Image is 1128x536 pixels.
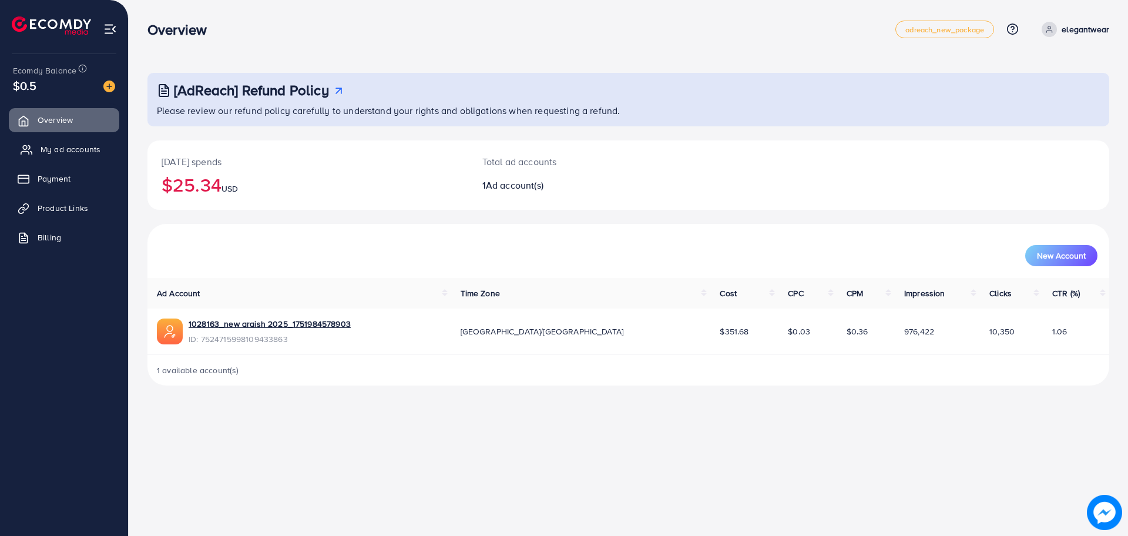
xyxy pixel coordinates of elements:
span: CPM [847,287,863,299]
span: CPC [788,287,803,299]
span: Impression [904,287,945,299]
a: Product Links [9,196,119,220]
img: ic-ads-acc.e4c84228.svg [157,319,183,344]
span: ID: 7524715998109433863 [189,333,351,345]
span: adreach_new_package [905,26,984,33]
a: adreach_new_package [895,21,994,38]
h2: $25.34 [162,173,454,196]
img: menu [103,22,117,36]
a: My ad accounts [9,138,119,161]
span: CTR (%) [1052,287,1080,299]
h3: Overview [147,21,216,38]
img: image [103,81,115,92]
span: Time Zone [461,287,500,299]
span: 976,422 [904,326,934,337]
span: $0.36 [847,326,868,337]
button: New Account [1025,245,1097,266]
span: My ad accounts [41,143,100,155]
h2: 1 [482,180,694,191]
h3: [AdReach] Refund Policy [174,82,329,99]
span: $351.68 [720,326,748,337]
span: Cost [720,287,737,299]
span: Product Links [38,202,88,214]
a: Payment [9,167,119,190]
span: New Account [1037,252,1086,260]
span: Clicks [989,287,1012,299]
span: Ad Account [157,287,200,299]
span: 10,350 [989,326,1015,337]
span: 1 available account(s) [157,364,239,376]
a: elegantwear [1037,22,1109,37]
p: Total ad accounts [482,155,694,169]
span: Billing [38,232,61,243]
span: Ad account(s) [486,179,543,192]
span: Payment [38,173,70,185]
p: Please review our refund policy carefully to understand your rights and obligations when requesti... [157,103,1102,118]
a: 1028163_new araish 2025_1751984578903 [189,318,351,330]
img: logo [12,16,91,35]
span: 1.06 [1052,326,1067,337]
a: Overview [9,108,119,132]
p: elegantwear [1062,22,1109,36]
img: image [1087,495,1122,530]
span: Ecomdy Balance [13,65,76,76]
span: $0.5 [13,77,37,94]
span: $0.03 [788,326,810,337]
span: USD [221,183,238,195]
p: [DATE] spends [162,155,454,169]
span: Overview [38,114,73,126]
a: Billing [9,226,119,249]
span: [GEOGRAPHIC_DATA]/[GEOGRAPHIC_DATA] [461,326,624,337]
